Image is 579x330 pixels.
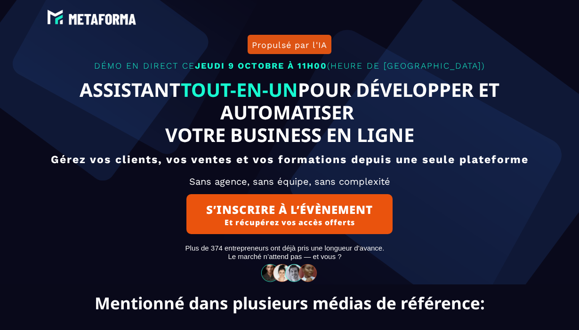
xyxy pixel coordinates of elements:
img: 32586e8465b4242308ef789b458fc82f_community-people.png [258,263,321,283]
h2: Sans agence, sans équipe, sans complexité [28,171,551,192]
button: Propulsé par l'IA [248,35,331,54]
text: Mentionné dans plusieurs médias de référence: [14,293,565,315]
p: DÉMO EN DIRECT CE (HEURE DE [GEOGRAPHIC_DATA]) [28,58,551,73]
span: JEUDI 9 OCTOBRE À 11H00 [195,61,327,71]
text: ASSISTANT POUR DÉVELOPPER ET AUTOMATISER VOTRE BUSINESS EN LIGNE [67,76,512,149]
b: Gérez vos clients, vos ventes et vos formations depuis une seule plateforme [51,153,529,166]
img: e6894688e7183536f91f6cf1769eef69_LOGO_BLANC.png [45,7,139,28]
text: Plus de 374 entrepreneurs ont déjà pris une longueur d’avance. Le marché n’attend pas — et vous ? [19,242,551,263]
button: S’INSCRIRE À L’ÉVÈNEMENTEt récupérez vos accès offerts [186,194,393,234]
